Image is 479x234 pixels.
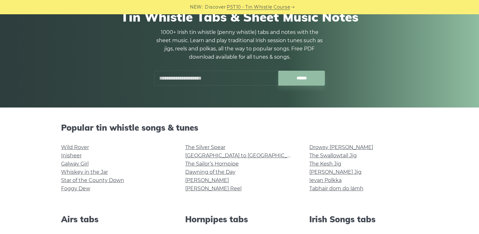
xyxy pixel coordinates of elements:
[185,161,239,167] a: The Sailor’s Hornpipe
[309,177,342,183] a: Ievan Polkka
[185,144,225,150] a: The Silver Spear
[205,3,226,11] span: Discover
[309,161,341,167] a: The Kesh Jig
[185,177,229,183] a: [PERSON_NAME]
[61,161,89,167] a: Galway Girl
[309,185,363,192] a: Tabhair dom do lámh
[190,3,203,11] span: NEW:
[185,214,294,224] h2: Hornpipes tabs
[309,153,357,159] a: The Swallowtail Jig
[154,28,325,61] p: 1000+ Irish tin whistle (penny whistle) tabs and notes with the sheet music. Learn and play tradi...
[227,3,290,11] a: PST10 - Tin Whistle Course
[61,123,418,133] h2: Popular tin whistle songs & tunes
[185,153,302,159] a: [GEOGRAPHIC_DATA] to [GEOGRAPHIC_DATA]
[61,214,170,224] h2: Airs tabs
[309,214,418,224] h2: Irish Songs tabs
[61,144,89,150] a: Wild Rover
[61,169,108,175] a: Whiskey in the Jar
[185,185,242,192] a: [PERSON_NAME] Reel
[185,169,236,175] a: Dawning of the Day
[61,177,124,183] a: Star of the County Down
[309,169,362,175] a: [PERSON_NAME] Jig
[61,153,82,159] a: Inisheer
[309,144,373,150] a: Drowsy [PERSON_NAME]
[61,185,90,192] a: Foggy Dew
[61,9,418,24] h1: Tin Whistle Tabs & Sheet Music Notes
